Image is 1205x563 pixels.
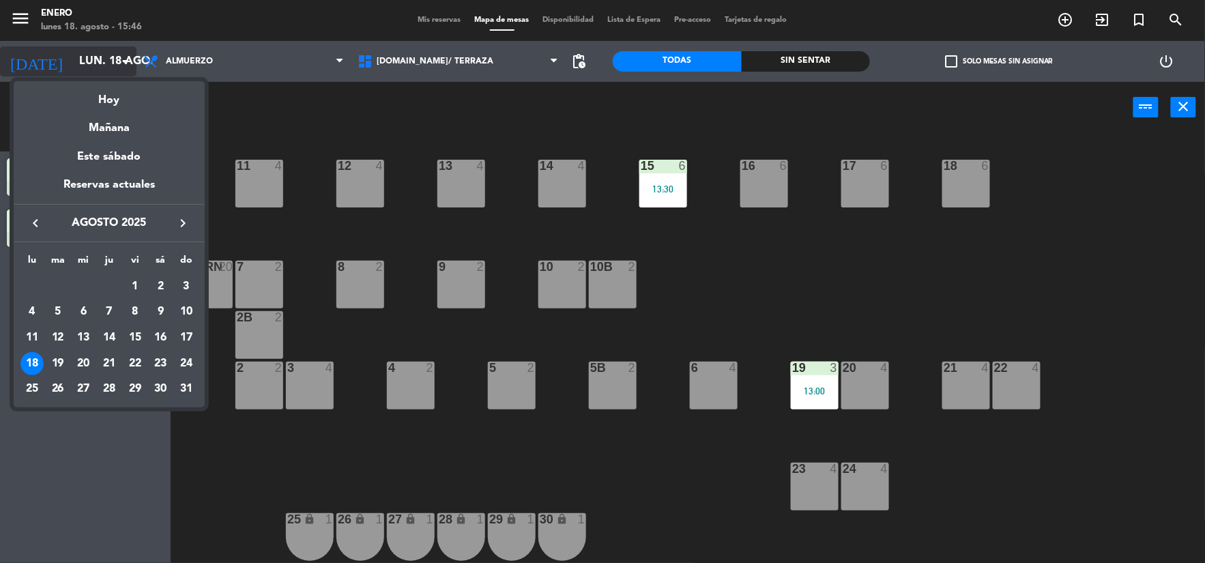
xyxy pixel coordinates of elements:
div: 29 [124,377,147,401]
th: jueves [96,252,122,274]
div: 9 [149,300,172,323]
td: 12 de agosto de 2025 [45,325,71,351]
td: 18 de agosto de 2025 [19,351,45,377]
td: 16 de agosto de 2025 [148,325,174,351]
i: keyboard_arrow_right [175,215,191,231]
td: 29 de agosto de 2025 [122,376,148,402]
th: domingo [173,252,199,274]
div: 1 [124,275,147,298]
td: 1 de agosto de 2025 [122,274,148,300]
div: 15 [124,326,147,349]
div: Este sábado [14,138,205,176]
div: 22 [124,352,147,375]
div: 26 [46,377,70,401]
button: keyboard_arrow_right [171,214,195,232]
td: 4 de agosto de 2025 [19,299,45,325]
th: miércoles [70,252,96,274]
div: 4 [20,300,44,323]
td: 5 de agosto de 2025 [45,299,71,325]
div: 25 [20,377,44,401]
td: AGO. [19,274,122,300]
div: 8 [124,300,147,323]
td: 7 de agosto de 2025 [96,299,122,325]
div: 13 [72,326,95,349]
td: 27 de agosto de 2025 [70,376,96,402]
td: 11 de agosto de 2025 [19,325,45,351]
div: Mañana [14,109,205,137]
div: 3 [175,275,198,298]
td: 23 de agosto de 2025 [148,351,174,377]
div: 28 [98,377,121,401]
div: 10 [175,300,198,323]
td: 8 de agosto de 2025 [122,299,148,325]
div: 6 [72,300,95,323]
td: 28 de agosto de 2025 [96,376,122,402]
div: 21 [98,352,121,375]
div: 14 [98,326,121,349]
td: 19 de agosto de 2025 [45,351,71,377]
th: viernes [122,252,148,274]
td: 26 de agosto de 2025 [45,376,71,402]
td: 3 de agosto de 2025 [173,274,199,300]
div: 5 [46,300,70,323]
th: sábado [148,252,174,274]
div: 11 [20,326,44,349]
td: 20 de agosto de 2025 [70,351,96,377]
th: lunes [19,252,45,274]
button: keyboard_arrow_left [23,214,48,232]
td: 24 de agosto de 2025 [173,351,199,377]
div: 17 [175,326,198,349]
td: 6 de agosto de 2025 [70,299,96,325]
div: 12 [46,326,70,349]
td: 9 de agosto de 2025 [148,299,174,325]
div: Hoy [14,81,205,109]
td: 15 de agosto de 2025 [122,325,148,351]
td: 2 de agosto de 2025 [148,274,174,300]
td: 17 de agosto de 2025 [173,325,199,351]
div: Reservas actuales [14,176,205,204]
td: 25 de agosto de 2025 [19,376,45,402]
div: 16 [149,326,172,349]
td: 31 de agosto de 2025 [173,376,199,402]
td: 13 de agosto de 2025 [70,325,96,351]
div: 27 [72,377,95,401]
div: 19 [46,352,70,375]
th: martes [45,252,71,274]
td: 14 de agosto de 2025 [96,325,122,351]
div: 20 [72,352,95,375]
span: agosto 2025 [48,214,171,232]
td: 30 de agosto de 2025 [148,376,174,402]
i: keyboard_arrow_left [27,215,44,231]
div: 31 [175,377,198,401]
div: 23 [149,352,172,375]
div: 7 [98,300,121,323]
td: 22 de agosto de 2025 [122,351,148,377]
div: 18 [20,352,44,375]
div: 24 [175,352,198,375]
div: 30 [149,377,172,401]
td: 21 de agosto de 2025 [96,351,122,377]
div: 2 [149,275,172,298]
td: 10 de agosto de 2025 [173,299,199,325]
